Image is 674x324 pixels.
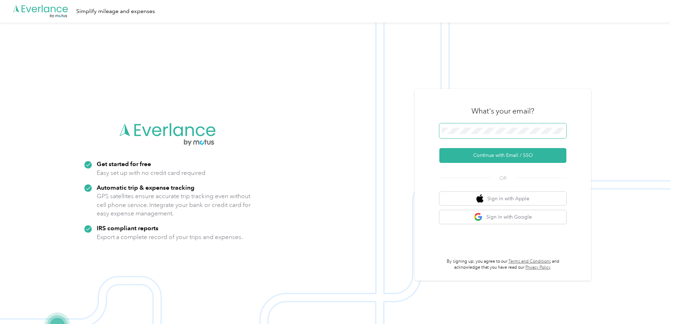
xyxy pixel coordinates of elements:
[97,192,251,218] p: GPS satellites ensure accurate trip tracking even without cell phone service. Integrate your bank...
[471,106,534,116] h3: What's your email?
[491,175,515,182] span: OR
[439,192,566,206] button: apple logoSign in with Apple
[439,210,566,224] button: google logoSign in with Google
[525,265,550,270] a: Privacy Policy
[439,258,566,271] p: By signing up, you agree to our and acknowledge that you have read our .
[97,233,243,242] p: Export a complete record of your trips and expenses.
[97,184,194,191] strong: Automatic trip & expense tracking
[474,213,483,221] img: google logo
[508,259,551,264] a: Terms and Conditions
[476,194,483,203] img: apple logo
[76,7,155,16] div: Simplify mileage and expenses
[97,169,205,177] p: Easy set up with no credit card required
[97,224,158,232] strong: IRS compliant reports
[97,160,151,167] strong: Get started for free
[439,148,566,163] button: Continue with Email / SSO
